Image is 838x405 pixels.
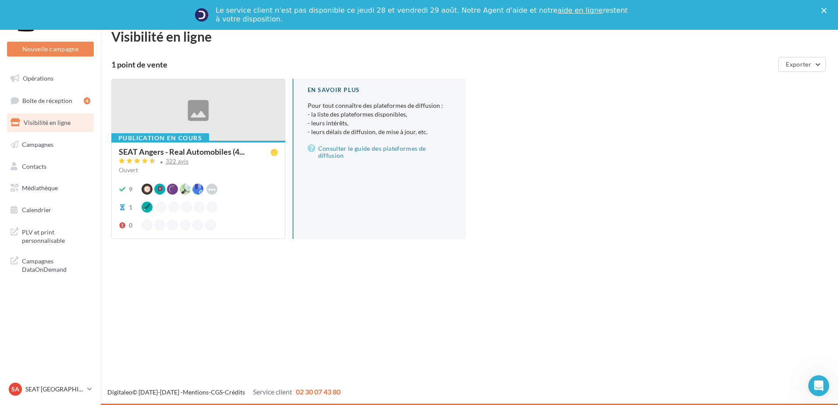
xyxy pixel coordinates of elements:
[25,385,84,394] p: SEAT [GEOGRAPHIC_DATA]
[5,114,96,132] a: Visibilité en ligne
[107,388,132,396] a: Digitaleo
[195,8,209,22] img: Profile image for Service-Client
[5,69,96,88] a: Opérations
[23,75,53,82] span: Opérations
[107,388,341,396] span: © [DATE]-[DATE] - - -
[5,201,96,219] a: Calendrier
[183,388,209,396] a: Mentions
[129,203,132,212] div: 1
[7,381,94,398] a: SA SEAT [GEOGRAPHIC_DATA]
[821,8,830,13] div: Fermer
[119,166,138,174] span: Ouvert
[22,162,46,170] span: Contacts
[225,388,245,396] a: Crédits
[119,148,245,156] span: SEAT Angers - Real Automobiles (4...
[7,42,94,57] button: Nouvelle campagne
[557,6,603,14] a: aide en ligne
[5,157,96,176] a: Contacts
[216,6,629,24] div: Le service client n'est pas disponible ce jeudi 28 et vendredi 29 août. Notre Agent d'aide et not...
[5,252,96,277] a: Campagnes DataOnDemand
[308,143,452,161] a: Consulter le guide des plateformes de diffusion
[308,86,452,94] div: En savoir plus
[22,255,90,274] span: Campagnes DataOnDemand
[778,57,826,72] button: Exporter
[22,141,53,148] span: Campagnes
[111,30,827,43] div: Visibilité en ligne
[11,385,19,394] span: SA
[111,60,775,68] div: 1 point de vente
[808,375,829,396] iframe: Intercom live chat
[84,97,90,104] div: 4
[308,110,452,119] li: - la liste des plateformes disponibles,
[24,119,71,126] span: Visibilité en ligne
[22,226,90,245] span: PLV et print personnalisable
[129,185,132,194] div: 9
[5,223,96,249] a: PLV et print personnalisable
[22,184,58,192] span: Médiathèque
[211,388,223,396] a: CGS
[22,206,51,213] span: Calendrier
[5,91,96,110] a: Boîte de réception4
[166,159,189,164] div: 322 avis
[5,135,96,154] a: Campagnes
[296,387,341,396] span: 02 30 07 43 80
[129,221,132,230] div: 0
[308,128,452,136] li: - leurs délais de diffusion, de mise à jour, etc.
[308,101,452,136] p: Pour tout connaître des plateformes de diffusion :
[22,96,72,104] span: Boîte de réception
[119,157,278,167] a: 322 avis
[308,119,452,128] li: - leurs intérêts,
[253,387,292,396] span: Service client
[5,179,96,197] a: Médiathèque
[111,133,209,143] div: Publication en cours
[786,60,811,68] span: Exporter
